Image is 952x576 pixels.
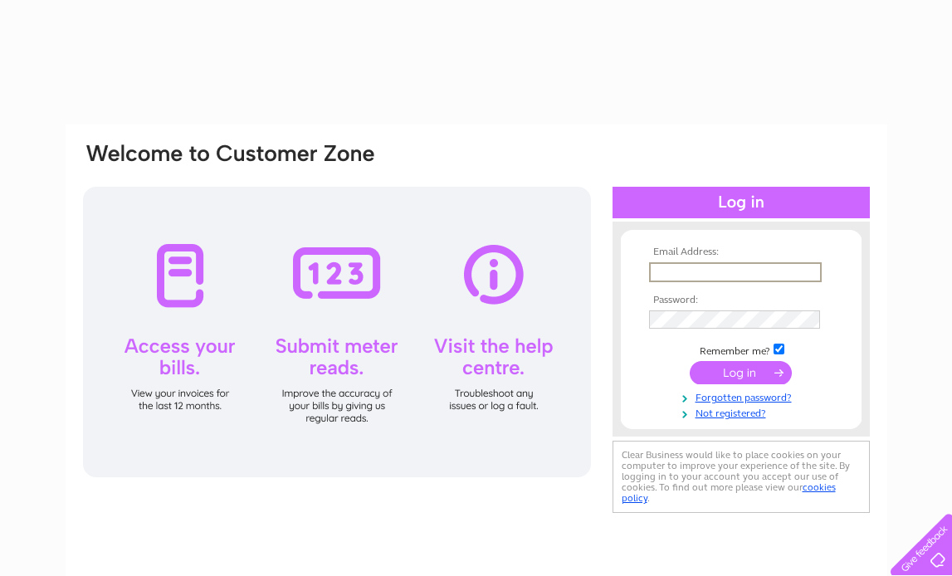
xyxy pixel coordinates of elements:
th: Email Address: [645,247,837,258]
div: Clear Business would like to place cookies on your computer to improve your experience of the sit... [613,441,870,513]
a: Forgotten password? [649,388,837,404]
td: Remember me? [645,341,837,358]
input: Submit [690,361,792,384]
a: Not registered? [649,404,837,420]
th: Password: [645,295,837,306]
a: cookies policy [622,481,836,504]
